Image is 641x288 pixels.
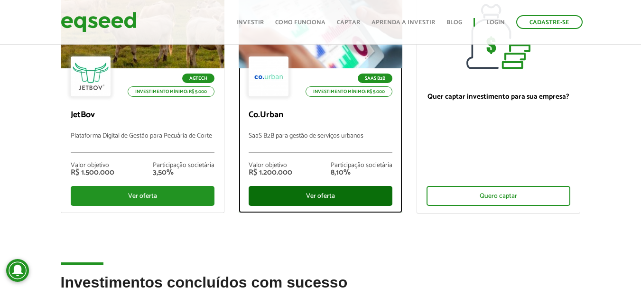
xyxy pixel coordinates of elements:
p: SaaS B2B [358,74,392,83]
a: Aprenda a investir [372,19,435,26]
p: Investimento mínimo: R$ 5.000 [306,86,392,97]
div: Valor objetivo [249,162,292,169]
p: Quer captar investimento para sua empresa? [427,93,570,101]
p: Investimento mínimo: R$ 5.000 [128,86,214,97]
div: 3,50% [153,169,214,177]
a: Como funciona [275,19,325,26]
a: Cadastre-se [516,15,583,29]
p: SaaS B2B para gestão de serviços urbanos [249,132,392,153]
a: Login [486,19,505,26]
div: Ver oferta [249,186,392,206]
a: Blog [446,19,462,26]
div: Quero captar [427,186,570,206]
div: Valor objetivo [71,162,114,169]
div: R$ 1.200.000 [249,169,292,177]
a: Captar [337,19,360,26]
p: Agtech [182,74,214,83]
div: Participação societária [153,162,214,169]
div: Ver oferta [71,186,214,206]
p: Co.Urban [249,110,392,121]
img: EqSeed [61,9,137,35]
div: Participação societária [331,162,392,169]
p: JetBov [71,110,214,121]
div: R$ 1.500.000 [71,169,114,177]
div: 8,10% [331,169,392,177]
a: Investir [236,19,264,26]
p: Plataforma Digital de Gestão para Pecuária de Corte [71,132,214,153]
